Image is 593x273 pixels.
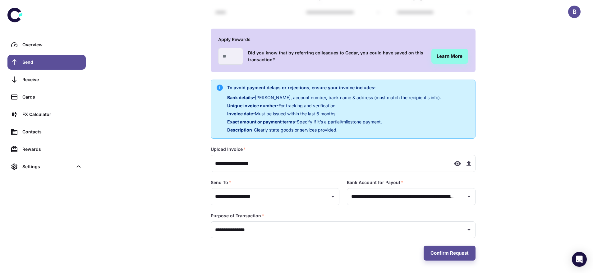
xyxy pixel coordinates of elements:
label: Bank Account for Payout [347,179,403,186]
a: Contacts [7,124,86,139]
a: Overview [7,37,86,52]
div: Receive [22,76,82,83]
button: Confirm Request [424,246,476,261]
label: Send To [211,179,231,186]
span: Exact amount or payment terms [227,119,295,124]
span: Bank details [227,95,253,100]
div: Overview [22,41,82,48]
p: - Specify if it’s a partial/milestone payment. [227,118,441,125]
h6: To avoid payment delays or rejections, ensure your invoice includes: [227,84,441,91]
label: Upload Invoice [211,146,246,152]
div: Settings [22,163,73,170]
span: Invoice date [227,111,253,116]
div: Contacts [22,128,82,135]
p: - [PERSON_NAME], account number, bank name & address (must match the recipient’s info). [227,94,441,101]
span: Description [227,127,252,132]
div: Settings [7,159,86,174]
button: Open [329,192,337,201]
h6: Did you know that by referring colleagues to Cedar, you could have saved on this transaction? [248,49,426,63]
a: FX Calculator [7,107,86,122]
a: Send [7,55,86,70]
div: FX Calculator [22,111,82,118]
div: Open Intercom Messenger [572,252,587,267]
p: - Clearly state goods or services provided. [227,127,441,133]
a: Rewards [7,142,86,157]
label: Purpose of Transaction [211,213,264,219]
p: - Must be issued within the last 6 months. [227,110,441,117]
h6: Apply Rewards [218,36,468,43]
button: Open [465,225,473,234]
span: Unique invoice number [227,103,277,108]
a: Cards [7,90,86,104]
div: Cards [22,94,82,100]
div: Rewards [22,146,82,153]
button: B [568,6,581,18]
a: Learn More [431,49,468,64]
p: - For tracking and verification. [227,102,441,109]
a: Receive [7,72,86,87]
div: Send [22,59,82,66]
button: Open [465,192,473,201]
